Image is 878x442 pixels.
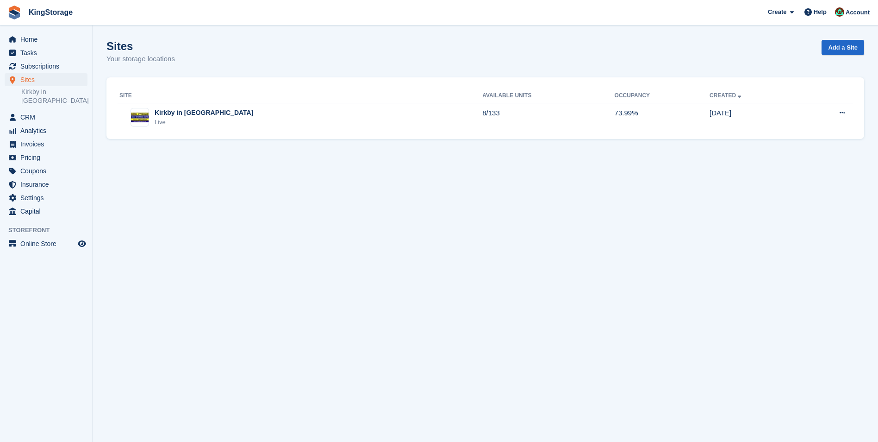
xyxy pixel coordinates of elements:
[615,88,710,103] th: Occupancy
[20,205,76,218] span: Capital
[814,7,827,17] span: Help
[846,8,870,17] span: Account
[155,118,253,127] div: Live
[20,151,76,164] span: Pricing
[835,7,844,17] img: John King
[5,151,87,164] a: menu
[20,164,76,177] span: Coupons
[5,178,87,191] a: menu
[5,191,87,204] a: menu
[5,33,87,46] a: menu
[482,88,614,103] th: Available Units
[155,108,253,118] div: Kirkby in [GEOGRAPHIC_DATA]
[20,237,76,250] span: Online Store
[615,103,710,132] td: 73.99%
[25,5,76,20] a: KingStorage
[8,226,92,235] span: Storefront
[118,88,482,103] th: Site
[21,88,87,105] a: Kirkby in [GEOGRAPHIC_DATA]
[5,164,87,177] a: menu
[20,60,76,73] span: Subscriptions
[5,111,87,124] a: menu
[5,205,87,218] a: menu
[106,54,175,64] p: Your storage locations
[768,7,786,17] span: Create
[20,191,76,204] span: Settings
[20,124,76,137] span: Analytics
[20,111,76,124] span: CRM
[710,103,800,132] td: [DATE]
[710,92,743,99] a: Created
[106,40,175,52] h1: Sites
[822,40,864,55] a: Add a Site
[7,6,21,19] img: stora-icon-8386f47178a22dfd0bd8f6a31ec36ba5ce8667c1dd55bd0f319d3a0aa187defe.svg
[76,238,87,249] a: Preview store
[5,73,87,86] a: menu
[20,46,76,59] span: Tasks
[5,138,87,151] a: menu
[5,124,87,137] a: menu
[5,46,87,59] a: menu
[20,33,76,46] span: Home
[131,113,149,122] img: Image of Kirkby in Ashfield site
[20,138,76,151] span: Invoices
[20,178,76,191] span: Insurance
[5,60,87,73] a: menu
[482,103,614,132] td: 8/133
[5,237,87,250] a: menu
[20,73,76,86] span: Sites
